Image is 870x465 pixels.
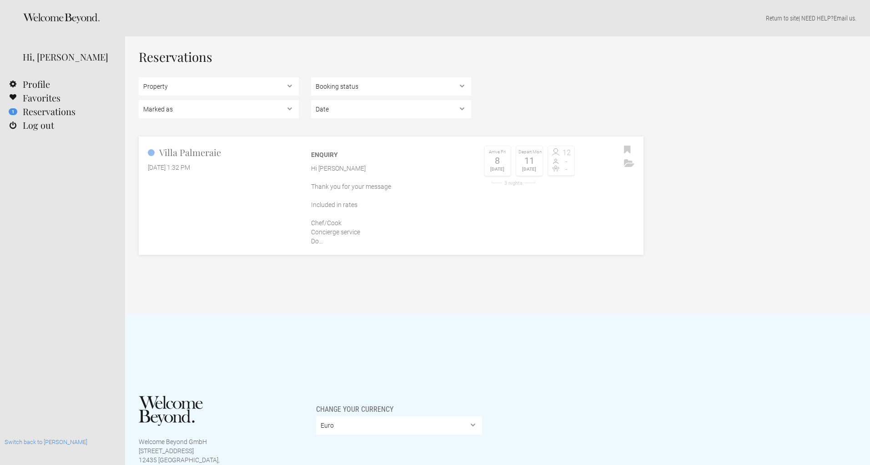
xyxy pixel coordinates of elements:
flynt-date-display: [DATE] 1:32 PM [148,164,190,171]
select: , [311,100,471,118]
span: Change your currency [316,396,393,414]
a: Email us [834,15,855,22]
select: , , [311,77,471,96]
div: Arrive Fri [487,148,508,156]
span: - [561,166,572,173]
span: - [561,158,572,165]
div: Enquiry [311,150,471,159]
span: 12 [561,149,572,157]
a: Switch back to [PERSON_NAME] [5,439,87,445]
select: Change your currency [316,416,483,435]
p: Hi [PERSON_NAME] Thank you for your message Included in rates Chef/Cook Concierge service Do… [311,164,471,246]
a: Villa Palmeraie [DATE] 1:32 PM Enquiry Hi [PERSON_NAME] Thank you for your message Included in ra... [139,136,644,255]
p: | NEED HELP? . [139,14,856,23]
div: [DATE] [487,165,508,173]
h1: Reservations [139,50,644,64]
div: 8 [487,156,508,165]
select: , , , [139,100,299,118]
h2: Villa Palmeraie [148,146,299,159]
div: [DATE] [518,165,540,173]
img: Welcome Beyond [139,396,203,426]
flynt-notification-badge: 1 [9,108,17,115]
div: 11 [518,156,540,165]
button: Archive [622,157,637,171]
a: Return to site [766,15,799,22]
button: Bookmark [622,143,633,157]
div: Depart Mon [518,148,540,156]
div: Hi, [PERSON_NAME] [23,50,111,64]
div: 3 nights [484,181,543,186]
